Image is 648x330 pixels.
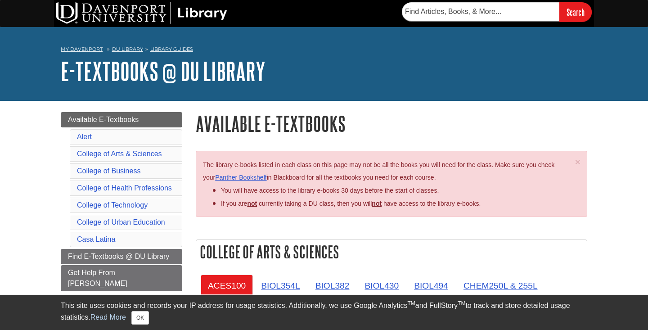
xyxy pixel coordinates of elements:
[308,275,357,297] a: BIOL382
[203,161,554,181] span: The library e-books listed in each class on this page may not be all the books you will need for ...
[150,46,193,52] a: Library Guides
[402,2,559,21] input: Find Articles, Books, & More...
[61,300,587,325] div: This site uses cookies and records your IP address for usage statistics. Additionally, we use Goo...
[61,57,265,85] a: E-Textbooks @ DU Library
[61,112,182,127] a: Available E-Textbooks
[402,2,592,22] form: Searches DU Library's articles, books, and more
[61,45,103,53] a: My Davenport
[77,218,165,226] a: College of Urban Education
[61,249,182,264] a: Find E-Textbooks @ DU Library
[61,265,182,291] a: Get Help From [PERSON_NAME]
[77,150,162,158] a: College of Arts & Sciences
[575,157,580,167] button: Close
[77,235,115,243] a: Casa Latina
[372,200,382,207] u: not
[357,275,406,297] a: BIOL430
[77,184,172,192] a: College of Health Professions
[77,133,92,140] a: Alert
[575,157,580,167] span: ×
[68,253,169,260] span: Find E-Textbooks @ DU Library
[458,300,465,307] sup: TM
[456,275,545,297] a: CHEM250L & 255L
[77,201,148,209] a: College of Technology
[254,275,307,297] a: BIOL354L
[407,300,415,307] sup: TM
[247,200,257,207] strong: not
[131,311,149,325] button: Close
[221,187,439,194] span: You will have access to the library e-books 30 days before the start of classes.
[221,200,481,207] span: If you are currently taking a DU class, then you will have access to the library e-books.
[559,2,592,22] input: Search
[196,240,587,264] h2: College of Arts & Sciences
[407,275,455,297] a: BIOL494
[68,116,139,123] span: Available E-Textbooks
[215,174,266,181] a: Panther Bookshelf
[90,313,126,321] a: Read More
[68,269,127,287] span: Get Help From [PERSON_NAME]
[112,46,143,52] a: DU Library
[61,43,587,58] nav: breadcrumb
[77,167,140,175] a: College of Business
[201,275,253,297] a: ACES100
[56,2,227,24] img: DU Library
[196,112,587,135] h1: Available E-Textbooks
